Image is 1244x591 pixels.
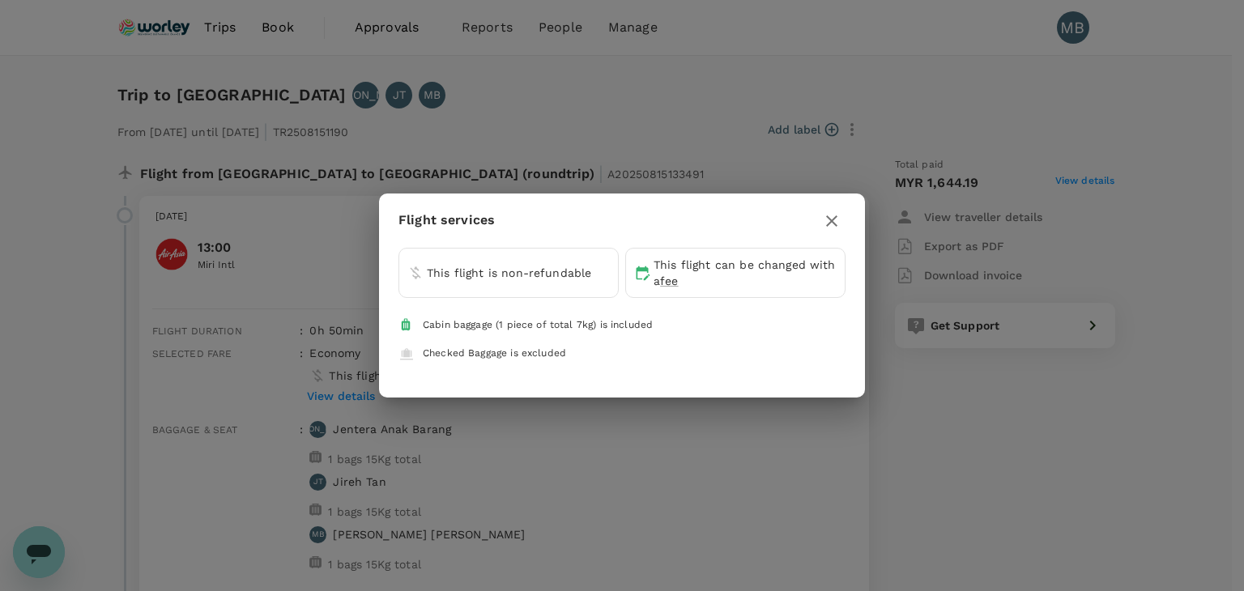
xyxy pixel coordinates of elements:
p: Flight services [398,210,495,230]
div: Cabin baggage (1 piece of total 7kg) is included [423,317,653,334]
div: Checked Baggage is excluded [423,346,566,362]
span: fee [660,274,678,287]
p: This flight is non-refundable [427,265,591,281]
p: This flight can be changed with a [654,257,837,289]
